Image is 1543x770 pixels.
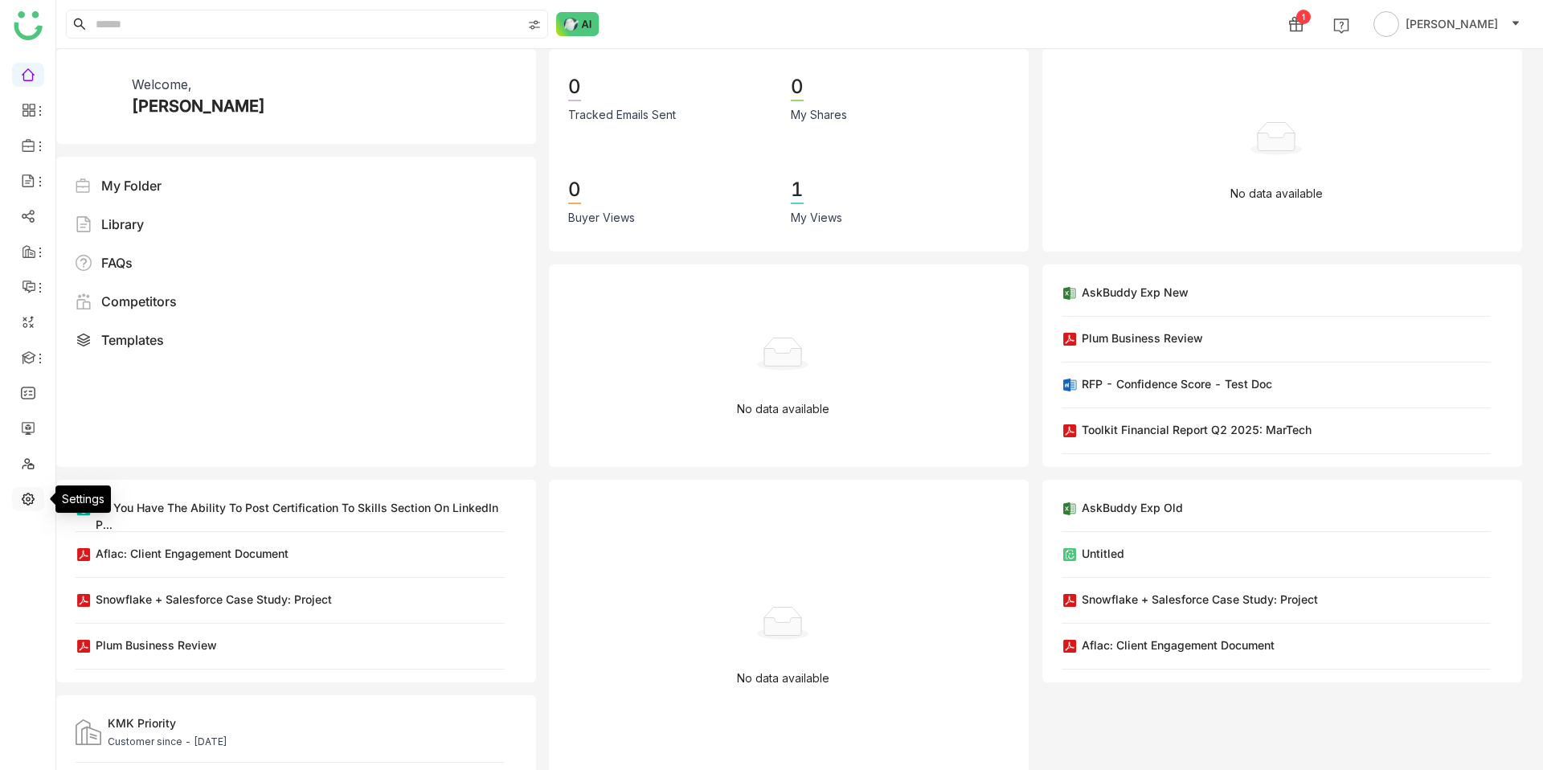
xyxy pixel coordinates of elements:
img: avatar [1373,11,1399,37]
div: 0 [568,177,581,204]
div: AskBuddy Exp old [1082,499,1183,516]
div: 1 [1296,10,1311,24]
div: KMK Priority [108,715,227,731]
img: ask-buddy-normal.svg [556,12,600,36]
img: 61307121755ca5673e314e4d [76,75,119,118]
div: My Shares [791,106,847,124]
div: RFP - Confidence Score - Test Doc [1082,375,1272,392]
span: [PERSON_NAME] [1406,15,1498,33]
div: [PERSON_NAME] [132,94,265,118]
div: Snowflake + Salesforce Case Study: Project [96,591,332,608]
div: My Views [791,209,842,227]
div: FAQs [101,253,133,272]
div: Welcome, [132,75,191,94]
p: No data available [737,400,829,418]
img: customers.svg [76,719,101,745]
div: Tracked Emails Sent [568,106,676,124]
img: help.svg [1333,18,1349,34]
div: 1 [791,177,804,204]
div: Competitors [101,292,177,311]
div: Toolkit Financial Report Q2 2025: MarTech [1082,421,1312,438]
img: logo [14,11,43,40]
div: 0 [568,74,581,101]
div: Aflac: Client Engagement Document [96,545,289,562]
p: No data available [737,670,829,687]
div: Plum Business Review [1082,330,1203,346]
div: Plum Business Review [96,637,217,653]
div: Untitled [1082,545,1124,562]
div: My Folder [101,176,162,195]
div: Customer since - [DATE] [108,735,227,749]
div: Library [101,215,144,234]
div: Snowflake + Salesforce Case Study: Project [1082,591,1318,608]
div: Buyer Views [568,209,635,227]
div: Settings [55,485,111,513]
button: [PERSON_NAME] [1370,11,1524,37]
div: Aflac: Client Engagement Document [1082,637,1275,653]
div: AskBuddy Exp new [1082,284,1189,301]
div: Do you have the ability to post certification to skills section on LinkedIn p... [96,499,505,533]
img: search-type.svg [528,18,541,31]
p: No data available [1230,185,1323,203]
div: Templates [101,330,164,350]
div: 0 [791,74,804,101]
